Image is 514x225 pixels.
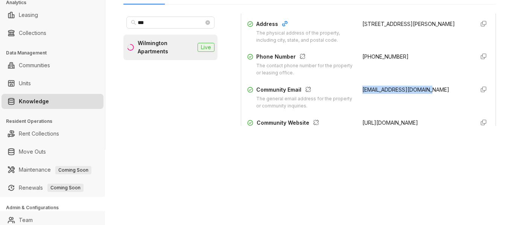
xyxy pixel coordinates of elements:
[131,20,136,25] span: search
[256,53,353,62] div: Phone Number
[2,94,103,109] li: Knowledge
[257,119,353,128] div: Community Website
[256,30,353,44] div: The physical address of the property, including city, state, and postal code.
[6,50,105,56] h3: Data Management
[205,20,210,25] span: close-circle
[362,53,409,60] span: [PHONE_NUMBER]
[138,39,195,56] div: Wilmington Apartments
[19,94,49,109] a: Knowledge
[6,118,105,125] h3: Resident Operations
[47,184,84,192] span: Coming Soon
[362,86,449,93] span: [EMAIL_ADDRESS][DOMAIN_NAME]
[19,144,46,159] a: Move Outs
[2,144,103,159] li: Move Outs
[19,58,50,73] a: Communities
[362,119,418,126] span: [URL][DOMAIN_NAME]
[362,20,468,28] div: [STREET_ADDRESS][PERSON_NAME]
[19,76,31,91] a: Units
[198,43,214,52] span: Live
[55,166,91,174] span: Coming Soon
[19,26,46,41] a: Collections
[256,86,353,95] div: Community Email
[2,8,103,23] li: Leasing
[2,162,103,177] li: Maintenance
[19,8,38,23] a: Leasing
[2,58,103,73] li: Communities
[2,180,103,195] li: Renewals
[2,76,103,91] li: Units
[19,180,84,195] a: RenewalsComing Soon
[6,204,105,211] h3: Admin & Configurations
[256,95,353,110] div: The general email address for the property or community inquiries.
[2,126,103,141] li: Rent Collections
[256,20,353,30] div: Address
[2,26,103,41] li: Collections
[19,126,59,141] a: Rent Collections
[256,62,353,77] div: The contact phone number for the property or leasing office.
